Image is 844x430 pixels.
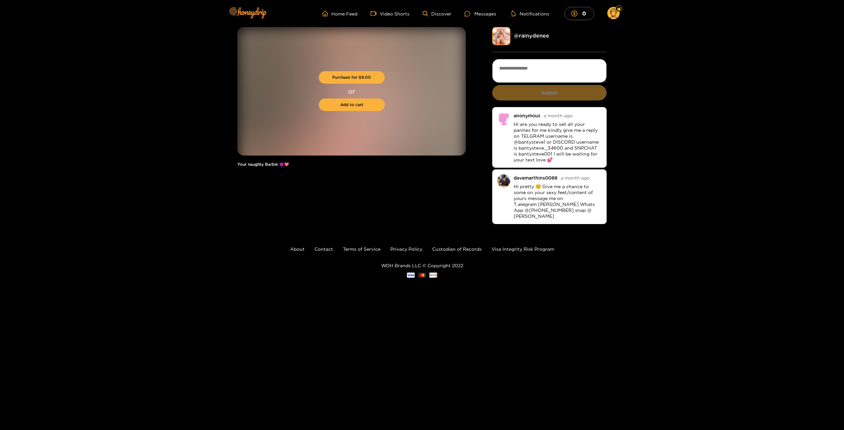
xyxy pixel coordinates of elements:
[371,11,380,16] span: video-camera
[423,11,451,16] a: Discover
[617,7,621,11] img: Fan Level
[514,121,602,163] p: Hi are you ready to sell all your panties for me kindly give me a reply on TELGRAM username is @b...
[319,99,385,111] button: Add to cart
[492,246,554,251] a: Visa Integrity Risk Program
[497,112,510,125] img: no-avatar.png
[322,11,331,16] span: home
[514,33,549,39] a: @ rainydenee
[514,175,558,180] div: davemarthins0088
[514,184,602,219] p: Hi pretty ☺️ Give me a chance to some on your sexy feet/content of yours message me on T..elegram...
[465,10,496,17] div: Messages
[509,10,551,17] button: Notifications
[544,113,573,118] span: a month ago
[319,71,385,84] button: Purchase for $9.00
[564,7,594,20] button: 0
[571,11,581,16] span: dollar
[561,175,590,180] span: a month ago
[432,246,482,251] a: Custodian of Records
[581,10,587,17] mark: 0
[322,11,357,16] a: Home Feed
[290,246,305,251] a: About
[497,174,510,187] img: o3nvo-fb_img_1731113975378.jpg
[514,113,540,118] div: anonymous
[315,246,333,251] a: Contact
[343,246,380,251] a: Terms of Service
[390,246,422,251] a: Privacy Policy
[371,11,409,16] a: Video Shorts
[492,85,607,100] button: Submit
[492,27,510,45] img: rainydenee
[237,162,466,167] h1: Your naughty Barbie 😈💖
[348,87,355,95] p: or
